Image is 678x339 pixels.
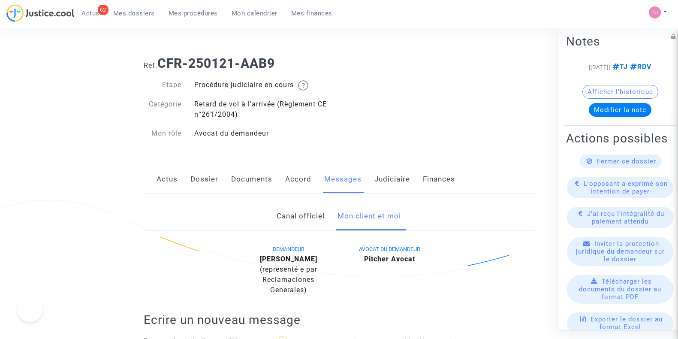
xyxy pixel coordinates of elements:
[337,202,401,230] a: Mon client et moi
[597,157,656,165] span: Fermer ce dossier
[188,128,339,139] div: Avocat du demandeur
[137,80,188,91] div: Etape
[188,99,339,120] div: Retard de vol à l'arrivée (Règlement CE n°261/2004)
[374,165,410,194] a: Judiciaire
[17,296,43,322] iframe: Help Scout Beacon - Open
[277,202,325,230] a: Canal officiel
[584,180,668,195] span: L'opposant a exprimé son intention de payer
[285,165,311,194] a: Accord
[291,9,332,17] span: Mes finances
[144,312,534,327] h2: Ecrire un nouveau message
[324,165,362,194] a: Messages
[566,34,674,49] h2: Notes
[157,56,275,71] b: CFR-250121-AAB9
[81,9,99,17] span: Actus
[113,9,155,17] span: Mes dossiers
[144,61,157,70] span: Ref.
[6,4,75,22] img: jc-logo.svg
[260,255,317,263] b: [PERSON_NAME]
[589,103,651,117] button: Modifier la note
[587,210,664,225] span: J'ai reçu l'intégralité du paiement attendu
[162,7,225,20] a: Mes procédures
[582,85,658,99] button: Afficher l'historique
[610,63,628,71] span: TJ
[589,64,610,70] span: [[DATE]]
[137,128,188,139] div: Mon rôle
[137,99,188,120] div: Catégorie
[190,165,218,194] a: Dossier
[284,7,339,20] a: Mes finances
[273,246,304,252] span: DEMANDEUR
[649,6,661,18] img: fe1f3729a2b880d5091b466bdc4f5af5
[298,80,308,91] img: help.svg
[169,9,218,17] span: Mes procédures
[628,63,651,71] span: RDV
[157,165,178,194] a: Actus
[579,278,661,301] span: Télécharger les documents du dossier au format PDF
[566,131,674,146] h2: Actions possibles
[576,240,665,263] span: Inviter la protection juridique du demandeur sur le dossier
[75,7,106,20] a: 62Actus
[232,9,277,17] span: Mon calendrier
[188,80,339,91] div: Procédure judiciaire en cours
[106,7,162,20] a: Mes dossiers
[231,165,272,194] a: Documents
[364,255,415,263] b: Pitcher Avocat
[260,265,317,294] span: (représenté·e par Reclamaciones Generales)
[98,5,108,15] div: 62
[359,246,420,252] span: AVOCAT DU DEMANDEUR
[423,165,455,194] a: Finances
[591,315,663,331] span: Exporter le dossier au format Excel
[225,7,284,20] a: Mon calendrier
